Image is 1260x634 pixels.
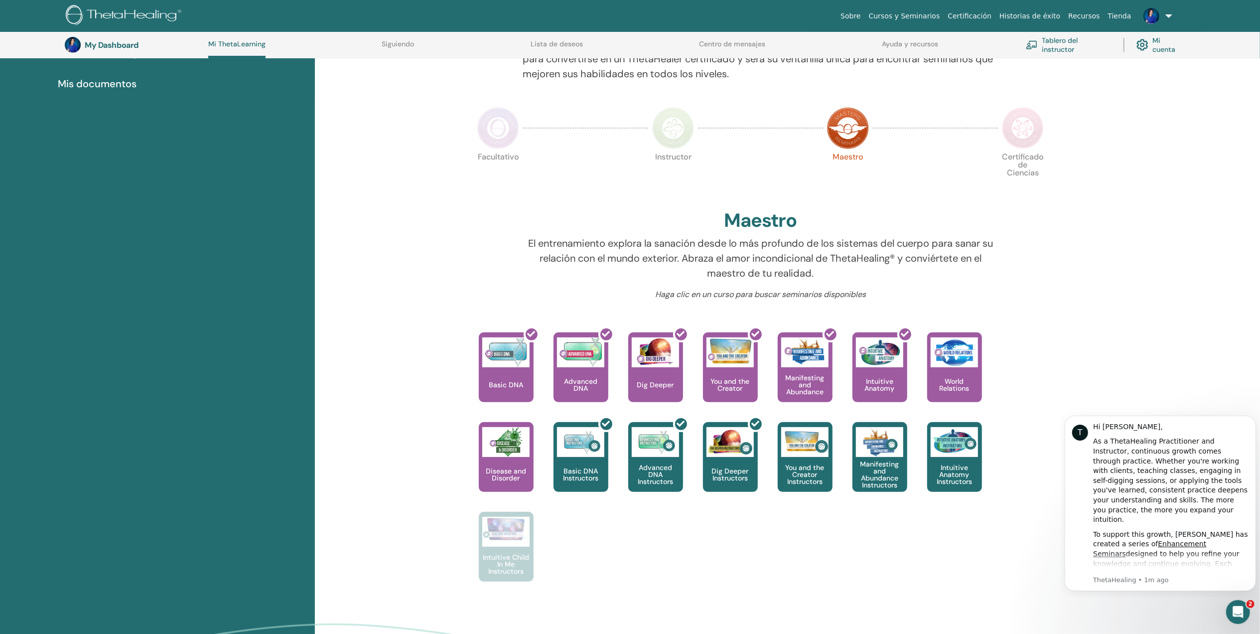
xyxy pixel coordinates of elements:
[482,427,530,457] img: Disease and Disorder
[1064,7,1104,25] a: Recursos
[827,107,869,149] img: Master
[927,422,982,512] a: Intuitive Anatomy Instructors Intuitive Anatomy Instructors
[852,461,907,488] p: Manifesting and Abundance Instructors
[995,7,1064,25] a: Historias de éxito
[700,40,766,56] a: Centro de mensajes
[927,378,982,392] p: World Relations
[65,37,81,53] img: default.jpg
[523,236,998,281] p: El entrenamiento explora la sanación desde lo más profundo de los sistemas del cuerpo para sanar ...
[628,332,683,422] a: Dig Deeper Dig Deeper
[1136,36,1148,53] img: cog.svg
[58,76,137,91] span: Mis documentos
[479,512,534,602] a: Intuitive Child In Me Instructors Intuitive Child In Me Instructors
[554,468,608,481] p: Basic DNA Instructors
[1226,600,1250,624] iframe: Intercom live chat
[837,7,864,25] a: Sobre
[703,468,758,481] p: Dig Deeper Instructors
[852,332,907,422] a: Intuitive Anatomy Intuitive Anatomy
[652,107,694,149] img: Instructor
[482,337,530,367] img: Basic DNA
[557,337,604,367] img: Advanced DNA
[479,554,534,575] p: Intuitive Child In Me Instructors
[724,209,797,232] h2: Maestro
[1104,7,1135,25] a: Tienda
[931,427,978,457] img: Intuitive Anatomy Instructors
[931,337,978,367] img: World Relations
[927,332,982,422] a: World Relations World Relations
[778,374,833,395] p: Manifesting and Abundance
[706,427,754,457] img: Dig Deeper Instructors
[557,427,604,457] img: Basic DNA Instructors
[778,332,833,422] a: Manifesting and Abundance Manifesting and Abundance
[1247,600,1255,608] span: 2
[482,517,530,541] img: Intuitive Child In Me Instructors
[882,40,938,56] a: Ayuda y recursos
[1143,8,1159,24] img: default.jpg
[781,427,829,457] img: You and the Creator Instructors
[1002,107,1044,149] img: Certificate of Science
[865,7,944,25] a: Cursos y Seminarios
[628,422,683,512] a: Advanced DNA Instructors Advanced DNA Instructors
[703,422,758,512] a: Dig Deeper Instructors Dig Deeper Instructors
[1136,34,1185,56] a: Mi cuenta
[554,378,608,392] p: Advanced DNA
[778,464,833,485] p: You and the Creator Instructors
[852,378,907,392] p: Intuitive Anatomy
[531,40,583,56] a: Lista de deseos
[703,378,758,392] p: You and the Creator
[856,427,903,457] img: Manifesting and Abundance Instructors
[632,337,679,367] img: Dig Deeper
[85,40,184,50] h3: My Dashboard
[66,5,185,27] img: logo.png
[632,427,679,457] img: Advanced DNA Instructors
[827,153,869,195] p: Maestro
[208,40,266,58] a: Mi ThetaLearning
[1026,34,1112,56] a: Tablero del instructor
[1061,406,1260,597] iframe: Intercom notifications message
[778,422,833,512] a: You and the Creator Instructors You and the Creator Instructors
[477,153,519,195] p: Facultativo
[703,332,758,422] a: You and the Creator You and the Creator
[554,332,608,422] a: Advanced DNA Advanced DNA
[633,381,678,388] p: Dig Deeper
[781,337,829,367] img: Manifesting and Abundance
[944,7,995,25] a: Certificación
[382,40,415,56] a: Siguiendo
[479,332,534,422] a: Basic DNA Basic DNA
[856,337,903,367] img: Intuitive Anatomy
[652,153,694,195] p: Instructor
[1002,153,1044,195] p: Certificado de Ciencias
[628,464,683,485] p: Advanced DNA Instructors
[554,422,608,512] a: Basic DNA Instructors Basic DNA Instructors
[1026,40,1038,49] img: chalkboard-teacher.svg
[479,468,534,481] p: Disease and Disorder
[852,422,907,512] a: Manifesting and Abundance Instructors Manifesting and Abundance Instructors
[706,337,754,365] img: You and the Creator
[32,124,188,221] div: To support this growth, [PERSON_NAME] has created a series of designed to help you refine your kn...
[523,289,998,301] p: Haga clic en un curso para buscar seminarios disponibles
[479,422,534,512] a: Disease and Disorder Disease and Disorder
[32,169,188,178] p: Message from ThetaHealing, sent 1m ago
[477,107,519,149] img: Practitioner
[927,464,982,485] p: Intuitive Anatomy Instructors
